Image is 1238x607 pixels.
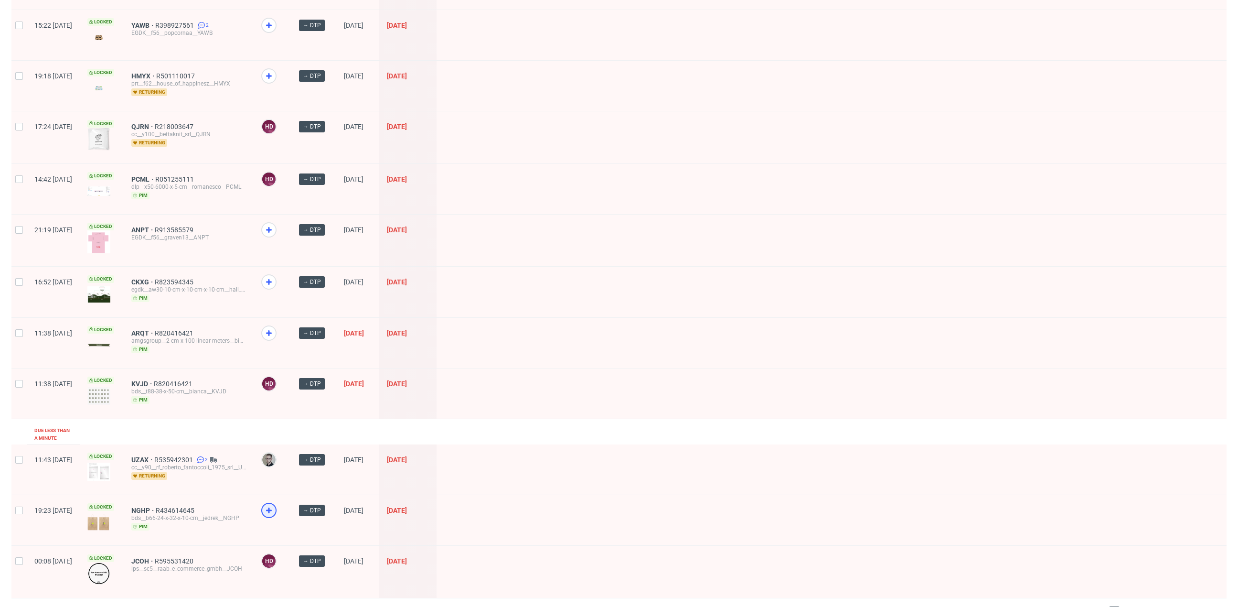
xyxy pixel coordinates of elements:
a: QJRN [131,123,155,130]
span: Locked [87,120,114,128]
span: [DATE] [387,22,407,29]
span: [DATE] [387,123,407,130]
img: Krystian Gaza [262,453,276,466]
a: HMYX [131,72,156,80]
span: → DTP [303,226,321,234]
span: [DATE] [344,226,363,234]
a: R501110017 [156,72,197,80]
a: R218003647 [155,123,195,130]
span: 11:43 [DATE] [34,456,72,464]
span: Locked [87,69,114,76]
span: → DTP [303,379,321,388]
div: EGDK__f56__popcornaa__YAWB [131,29,246,37]
span: 21:19 [DATE] [34,226,72,234]
span: 11:38 [DATE] [34,329,72,337]
a: KVJD [131,380,154,388]
span: [DATE] [344,72,363,80]
span: [DATE] [344,278,363,286]
span: returning [131,88,167,96]
span: ANPT [131,226,155,234]
span: [DATE] [387,557,407,565]
span: → DTP [303,278,321,286]
a: R913585579 [155,226,195,234]
span: [DATE] [344,380,364,388]
span: [DATE] [344,175,363,183]
a: R820416421 [155,329,195,337]
a: CKXG [131,278,155,286]
span: [DATE] [387,456,407,464]
span: 2 [205,456,208,464]
div: amgsgroup__2-cm-x-100-linear-meters__bianca__ARQT [131,337,246,345]
span: → DTP [303,506,321,515]
img: version_two_editor_design [87,82,110,95]
span: Locked [87,223,114,230]
a: NGHP [131,507,156,514]
img: version_two_editor_design.png [87,31,110,44]
span: → DTP [303,21,321,30]
span: [DATE] [344,456,363,464]
span: → DTP [303,72,321,80]
span: Locked [87,275,114,283]
img: version_two_editor_design [87,387,110,405]
a: UZAX [131,456,154,464]
img: version_two_editor_design.png [87,230,110,253]
span: [DATE] [387,72,407,80]
span: [DATE] [344,329,364,337]
span: [DATE] [344,557,363,565]
span: R434614645 [156,507,196,514]
span: Locked [87,18,114,26]
a: R595531420 [155,557,195,565]
span: → DTP [303,455,321,464]
span: returning [131,472,167,480]
a: ARQT [131,329,155,337]
span: pim [131,523,149,531]
span: 11:38 [DATE] [34,380,72,388]
span: [DATE] [387,226,407,234]
div: bds__t88-38-x-50-cm__bianca__KVJD [131,388,246,395]
div: lps__sc5__raab_e_commerce_gmbh__JCOH [131,565,246,573]
figcaption: HD [262,173,276,186]
div: EGDK__f56__graven13__ANPT [131,234,246,241]
a: PCML [131,175,155,183]
img: version_two_editor_design.png [87,514,110,531]
span: Locked [87,453,114,460]
img: version_two_editor_design [87,128,110,151]
img: version_two_editor_design [87,344,110,346]
img: version_two_editor_design.png [87,286,110,303]
span: R051255111 [155,175,196,183]
span: JCOH [131,557,155,565]
a: R820416421 [154,380,194,388]
span: pim [131,192,149,199]
figcaption: HD [262,377,276,390]
a: R823594345 [155,278,195,286]
a: YAWB [131,22,155,29]
span: pim [131,294,149,302]
span: 16:52 [DATE] [34,278,72,286]
span: → DTP [303,557,321,565]
span: [DATE] [387,175,407,183]
div: cc__y90__rf_roberto_fantoccoli_1975_srl__UZAX [131,464,246,471]
span: Locked [87,503,114,511]
span: [DATE] [387,507,407,514]
div: Due less than a minute [34,427,72,442]
span: [DATE] [344,22,363,29]
span: 17:24 [DATE] [34,123,72,130]
span: Locked [87,554,114,562]
figcaption: HD [262,554,276,568]
img: version_two_editor_design.png [87,186,110,195]
span: 2 [206,22,209,29]
div: cc__y100__bettaknit_srl__QJRN [131,130,246,138]
span: [DATE] [387,329,407,337]
span: R535942301 [154,456,195,464]
div: dlp__x50-6000-x-5-cm__romanesco__PCML [131,183,246,191]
